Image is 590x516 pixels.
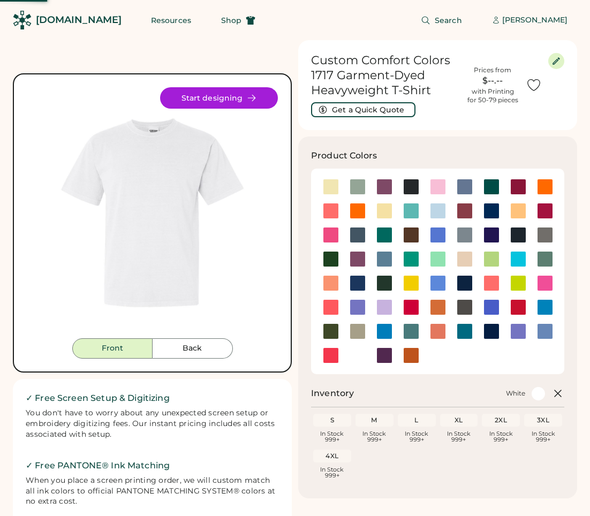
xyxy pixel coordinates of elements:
div: M [358,416,391,424]
div: [DOMAIN_NAME] [36,13,122,27]
div: When you place a screen printing order, we will custom match all ink colors to official PANTONE M... [26,475,279,507]
div: with Printing for 50-79 pieces [467,87,518,104]
img: Rendered Logo - Screens [13,11,32,29]
div: In Stock 999+ [315,467,349,479]
button: Shop [208,10,268,31]
button: Front [72,338,153,359]
h1: Custom Comfort Colors 1717 Garment-Dyed Heavyweight T-Shirt [311,53,459,98]
img: 1717 - White Front Image [27,87,278,338]
h3: Product Colors [311,149,377,162]
div: In Stock 999+ [315,431,349,443]
button: Resources [138,10,204,31]
div: L [400,416,434,424]
div: Prices from [474,66,511,74]
div: XL [442,416,476,424]
span: Shop [221,17,241,24]
h2: ✓ Free Screen Setup & Digitizing [26,392,279,405]
div: 3XL [526,416,560,424]
button: Start designing [160,87,278,109]
div: In Stock 999+ [442,431,476,443]
span: Search [435,17,462,24]
div: S [315,416,349,424]
div: [PERSON_NAME] [502,15,568,26]
div: In Stock 999+ [400,431,434,443]
button: Back [153,338,233,359]
div: You don't have to worry about any unexpected screen setup or embroidery digitizing fees. Our inst... [26,408,279,440]
button: Search [408,10,475,31]
div: 2XL [484,416,518,424]
h2: Inventory [311,387,354,400]
div: In Stock 999+ [526,431,560,443]
h2: ✓ Free PANTONE® Ink Matching [26,459,279,472]
button: Get a Quick Quote [311,102,415,117]
div: White [506,389,525,398]
div: $--.-- [466,74,519,87]
div: In Stock 999+ [358,431,391,443]
div: In Stock 999+ [484,431,518,443]
div: 4XL [315,452,349,460]
div: 1717 Style Image [27,87,278,338]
